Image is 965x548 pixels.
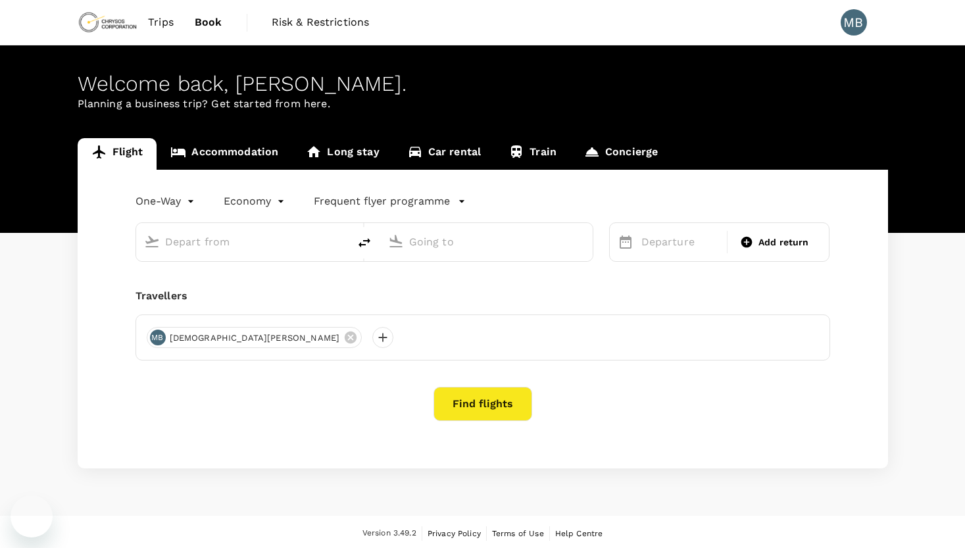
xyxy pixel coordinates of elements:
a: Flight [78,138,157,170]
div: Welcome back , [PERSON_NAME] . [78,72,888,96]
a: Help Centre [555,526,603,541]
input: Depart from [165,232,321,252]
img: Chrysos Corporation [78,8,138,37]
span: Book [195,14,222,30]
iframe: Button to launch messaging window [11,495,53,537]
span: Help Centre [555,529,603,538]
span: Privacy Policy [428,529,481,538]
button: Frequent flyer programme [314,193,466,209]
span: Add return [758,236,809,249]
div: MB [841,9,867,36]
p: Departure [641,234,719,250]
div: MB [150,330,166,345]
span: Version 3.49.2 [362,527,416,540]
p: Frequent flyer programme [314,193,450,209]
span: Risk & Restrictions [272,14,370,30]
a: Privacy Policy [428,526,481,541]
a: Terms of Use [492,526,544,541]
a: Long stay [292,138,393,170]
span: Trips [148,14,174,30]
button: Open [583,240,586,243]
div: MB[DEMOGRAPHIC_DATA][PERSON_NAME] [147,327,362,348]
button: delete [349,227,380,259]
a: Accommodation [157,138,292,170]
div: Travellers [136,288,830,304]
a: Train [495,138,570,170]
a: Concierge [570,138,672,170]
input: Going to [409,232,565,252]
div: Economy [224,191,287,212]
p: Planning a business trip? Get started from here. [78,96,888,112]
button: Open [339,240,342,243]
a: Car rental [393,138,495,170]
button: Find flights [433,387,532,421]
span: [DEMOGRAPHIC_DATA][PERSON_NAME] [162,332,348,345]
span: Terms of Use [492,529,544,538]
div: One-Way [136,191,197,212]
